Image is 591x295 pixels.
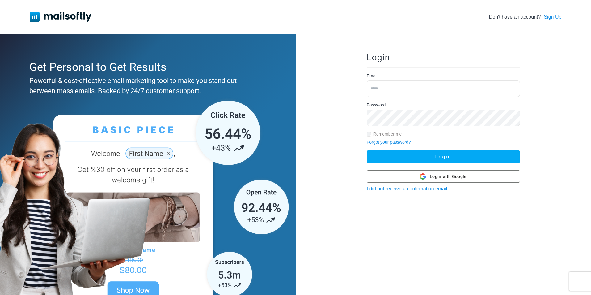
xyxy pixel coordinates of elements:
[367,186,447,191] a: I did not receive a confirmation email
[489,13,562,21] div: Don't have an account?
[367,73,378,79] label: Email
[367,53,390,62] span: Login
[430,173,466,180] span: Login with Google
[367,140,411,145] a: Forgot your password?
[367,102,386,108] label: Password
[544,13,561,21] a: Sign Up
[30,12,91,22] img: Mailsoftly
[373,131,402,137] label: Remember me
[29,76,263,96] div: Powerful & cost-effective email marketing tool to make you stand out between mass emails. Backed ...
[367,170,520,183] button: Login with Google
[367,150,520,163] button: Login
[29,59,263,76] div: Get Personal to Get Results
